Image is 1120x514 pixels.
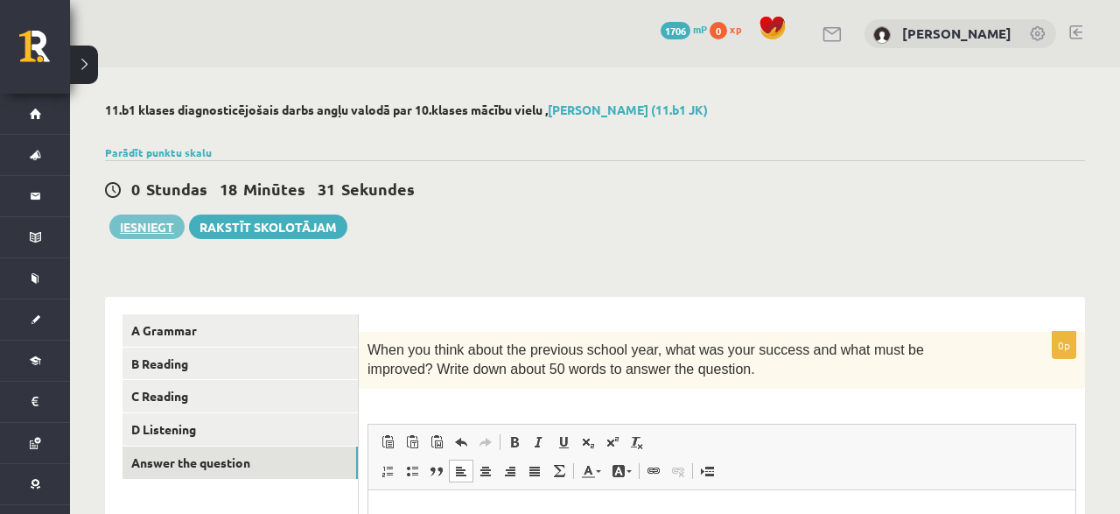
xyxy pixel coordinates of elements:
a: Slīpraksts (vadīšanas taustiņš+I) [527,431,551,454]
a: C Reading [122,380,358,412]
a: Noņemt stilus [625,431,649,454]
span: When you think about the previous school year, what was your success and what must be improved? W... [367,342,924,377]
span: Minūtes [243,179,305,199]
p: 0p [1052,331,1076,359]
a: [PERSON_NAME] [902,25,1011,42]
a: Augšraksts [600,431,625,454]
a: Atkārtot (vadīšanas taustiņš+Y) [473,431,498,454]
span: mP [693,22,707,36]
a: Answer the question [122,447,358,479]
a: Math [547,460,571,482]
a: Pasvītrojums (vadīšanas taustiņš+U) [551,431,576,454]
a: [PERSON_NAME] (11.b1 JK) [548,102,708,117]
span: xp [730,22,741,36]
a: A Grammar [122,314,358,347]
a: D Listening [122,413,358,446]
a: Izlīdzināt pa kreisi [449,460,473,482]
a: Parādīt punktu skalu [105,145,212,159]
span: 18 [220,179,237,199]
a: 0 xp [710,22,750,36]
span: 31 [318,179,335,199]
h2: 11.b1 klases diagnosticējošais darbs angļu valodā par 10.klases mācību vielu , [105,102,1085,117]
a: Ievietot/noņemt sarakstu ar aizzīmēm [400,460,424,482]
a: Ievietot/noņemt numurētu sarakstu [375,460,400,482]
a: Atcelt (vadīšanas taustiņš+Z) [449,431,473,454]
a: B Reading [122,348,358,380]
button: Iesniegt [109,215,185,239]
a: Saite (vadīšanas taustiņš+K) [641,460,666,482]
span: 0 [131,179,140,199]
body: Bagātinātā teksta redaktors, wiswyg-editor-user-answer-47364005946980 [17,18,689,36]
a: 1706 mP [661,22,707,36]
a: Atsaistīt [666,460,690,482]
a: Ievietot kā vienkāršu tekstu (vadīšanas taustiņš+pārslēgšanas taustiņš+V) [400,431,424,454]
img: Līva Ādmīdiņa [873,26,891,44]
a: Centrēti [473,460,498,482]
a: Ievietot lapas pārtraukumu drukai [695,460,719,482]
span: 0 [710,22,727,39]
a: Rīgas 1. Tālmācības vidusskola [19,31,70,74]
span: Sekundes [341,179,415,199]
span: Stundas [146,179,207,199]
span: 1706 [661,22,690,39]
a: Apakšraksts [576,431,600,454]
a: Bloka citāts [424,460,449,482]
a: Treknraksts (vadīšanas taustiņš+B) [502,431,527,454]
a: Ielīmēt (vadīšanas taustiņš+V) [375,431,400,454]
a: Rakstīt skolotājam [189,215,347,239]
a: Izlīdzināt pa labi [498,460,522,482]
a: Fona krāsa [606,460,637,482]
a: Ievietot no Worda [424,431,449,454]
a: Izlīdzināt malas [522,460,547,482]
a: Teksta krāsa [576,460,606,482]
